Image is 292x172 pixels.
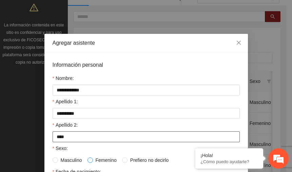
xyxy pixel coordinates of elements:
[230,34,248,52] button: Close
[236,40,241,45] span: close
[53,85,240,95] input: Nombre:
[3,107,129,130] textarea: Escriba su mensaje y pulse “Intro”
[53,145,68,152] label: Sexo:
[53,131,240,142] input: Apellido 2:
[39,51,94,120] span: Estamos en línea.
[58,156,85,164] span: Masculino
[111,3,128,20] div: Minimizar ventana de chat en vivo
[200,159,258,164] p: ¿Cómo puedo ayudarte?
[53,39,240,47] div: Agregar asistente
[53,98,78,105] label: Apellido 1:
[53,74,74,82] label: Nombre:
[200,153,258,158] div: ¡Hola!
[53,121,78,129] label: Apellido 2:
[35,35,114,43] div: Chatee con nosotros ahora
[53,61,103,69] span: Información personal
[128,156,172,164] span: Prefiero no decirlo
[53,108,240,119] input: Apellido 1:
[93,156,119,164] span: Femenino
